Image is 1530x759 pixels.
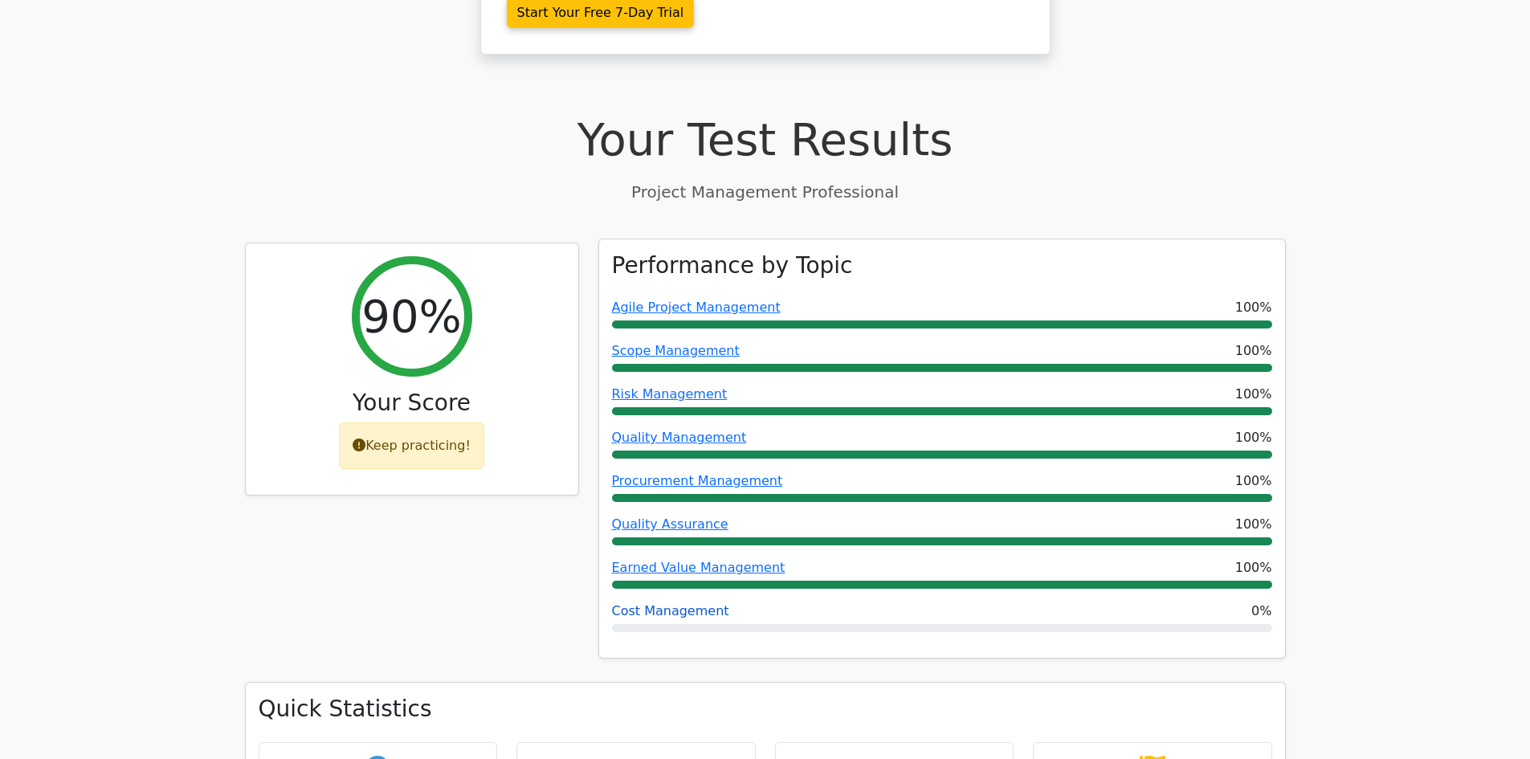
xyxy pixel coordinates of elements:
[612,516,728,532] a: Quality Assurance
[1235,558,1272,577] span: 100%
[612,386,728,402] a: Risk Management
[1235,298,1272,317] span: 100%
[1235,428,1272,447] span: 100%
[612,252,853,280] h3: Performance by Topic
[1251,602,1271,621] span: 0%
[612,343,740,358] a: Scope Management
[1235,515,1272,534] span: 100%
[1235,471,1272,491] span: 100%
[612,603,729,618] a: Cost Management
[245,180,1286,204] p: Project Management Professional
[259,390,565,417] h3: Your Score
[612,473,783,488] a: Procurement Management
[1235,385,1272,404] span: 100%
[1235,341,1272,361] span: 100%
[339,422,484,469] div: Keep practicing!
[361,289,461,343] h2: 90%
[245,112,1286,166] h1: Your Test Results
[612,300,781,315] a: Agile Project Management
[612,430,747,445] a: Quality Management
[612,560,785,575] a: Earned Value Management
[259,696,1272,723] h3: Quick Statistics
